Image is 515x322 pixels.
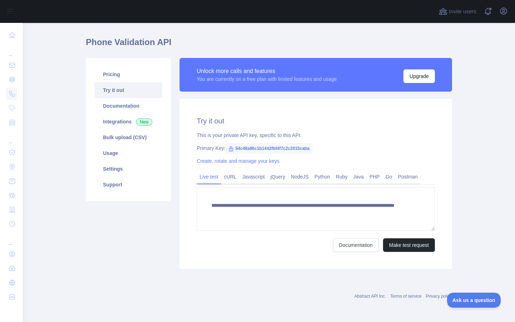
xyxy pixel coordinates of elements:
a: Settings [94,161,162,177]
iframe: Toggle Customer Support [447,293,501,308]
a: NodeJS [288,171,312,182]
a: Go [383,171,395,182]
div: Unlock more calls and features [197,67,337,75]
div: This is your private API key, specific to this API. [197,132,435,139]
a: Abstract API Inc. [354,294,386,299]
div: ... [6,232,17,246]
a: Support [94,177,162,192]
a: Privacy policy [426,294,452,299]
a: Live test [197,171,221,182]
a: Integrations New [94,114,162,130]
a: cURL [221,171,239,182]
h2: Try it out [197,116,435,126]
a: Terms of service [390,294,421,299]
div: ... [6,130,17,145]
a: Java [350,171,367,182]
a: Usage [94,145,162,161]
span: Invite users [449,8,476,16]
a: PHP [367,171,383,182]
a: Postman [395,171,421,182]
div: You are currently on a free plan with limited features and usage [197,75,337,83]
div: Primary Key: [197,145,435,152]
a: Javascript [239,171,268,182]
button: Upgrade [403,69,435,83]
button: Make test request [383,238,435,252]
a: jQuery [268,171,288,182]
a: Create, rotate and manage your keys [197,158,279,164]
div: ... [6,43,17,57]
a: Ruby [333,171,350,182]
a: Documentation [94,98,162,114]
button: Invite users [437,6,478,17]
h1: Phone Validation API [86,36,452,54]
a: Python [312,171,333,182]
span: 54c48a86c1b1442fbf4f7c2c2015caba [225,143,313,154]
span: New [136,118,152,126]
a: Documentation [333,238,379,252]
a: Bulk upload (CSV) [94,130,162,145]
a: Try it out [94,82,162,98]
a: Pricing [94,67,162,82]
